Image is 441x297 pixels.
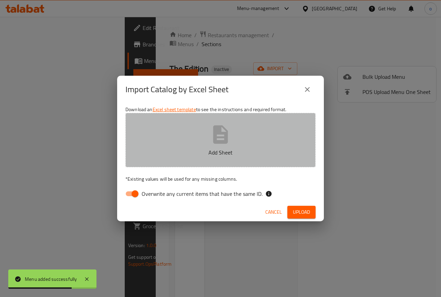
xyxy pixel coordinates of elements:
div: Download an to see the instructions and required format. [117,103,324,203]
p: Existing values will be used for any missing columns. [125,176,316,182]
span: Overwrite any current items that have the same ID. [142,190,263,198]
svg: If the overwrite option isn't selected, then the items that match an existing ID will be ignored ... [265,190,272,197]
div: Menu added successfully [25,275,77,283]
button: Add Sheet [125,113,316,167]
a: Excel sheet template [153,105,196,114]
button: close [299,81,316,98]
span: Upload [293,208,310,216]
p: Add Sheet [136,148,305,157]
button: Upload [287,206,316,219]
h2: Import Catalog by Excel Sheet [125,84,228,95]
span: Cancel [265,208,282,216]
button: Cancel [263,206,285,219]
